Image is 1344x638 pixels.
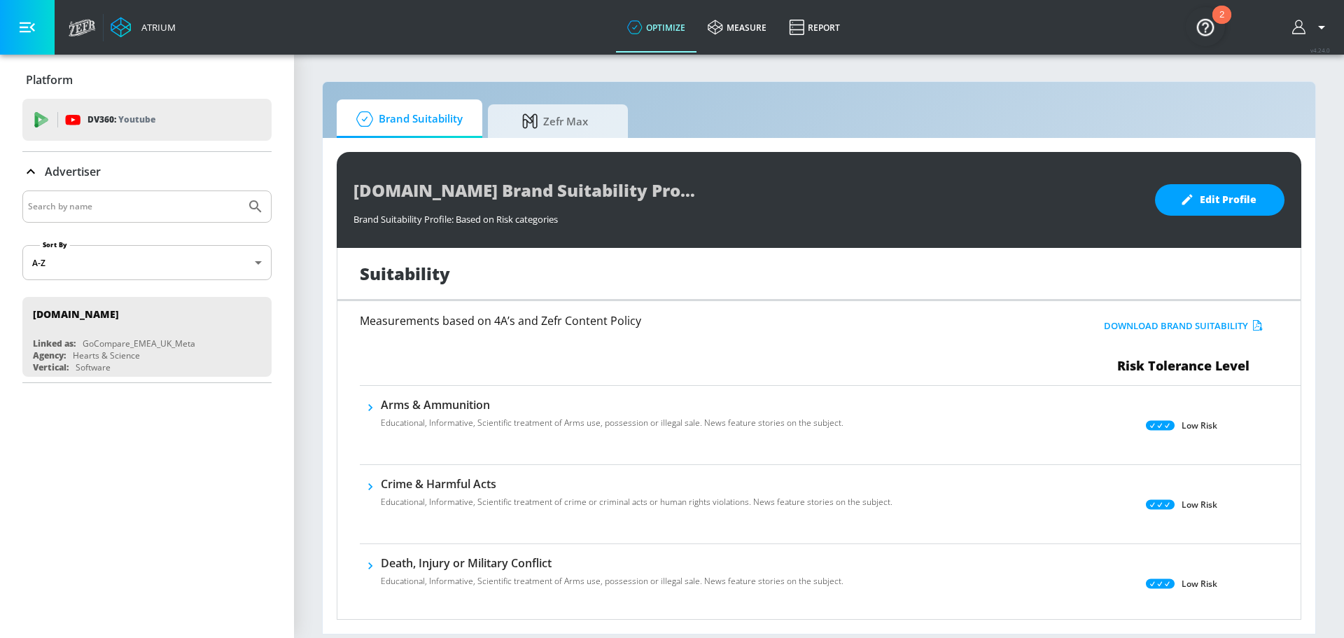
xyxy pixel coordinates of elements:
div: [DOMAIN_NAME] [33,307,119,321]
h6: Crime & Harmful Acts [381,476,892,492]
span: Risk Tolerance Level [1117,357,1249,374]
div: Advertiser [22,152,272,191]
p: Platform [26,72,73,88]
div: Atrium [136,21,176,34]
h1: Suitability [360,262,450,285]
a: measure [696,2,778,53]
div: Platform [22,60,272,99]
button: Download Brand Suitability [1100,315,1266,337]
p: Educational, Informative, Scientific treatment of Arms use, possession or illegal sale. News feat... [381,417,843,429]
div: Agency: [33,349,66,361]
div: Crime & Harmful ActsEducational, Informative, Scientific treatment of crime or criminal acts or h... [381,476,892,517]
div: 2 [1219,15,1224,33]
div: Hearts & Science [73,349,140,361]
div: Death, Injury or Military ConflictEducational, Informative, Scientific treatment of Arms use, pos... [381,555,843,596]
div: Advertiser [22,190,272,382]
input: Search by name [28,197,240,216]
span: v 4.24.0 [1310,46,1330,54]
h6: Arms & Ammunition [381,397,843,412]
a: Report [778,2,851,53]
div: [DOMAIN_NAME]Linked as:GoCompare_EMEA_UK_MetaAgency:Hearts & ScienceVertical:Software [22,297,272,377]
button: Open Resource Center, 2 new notifications [1186,7,1225,46]
nav: list of Advertiser [22,291,272,382]
div: Linked as: [33,338,76,349]
div: DV360: Youtube [22,99,272,141]
p: Educational, Informative, Scientific treatment of Arms use, possession or illegal sale. News feat... [381,575,843,588]
p: Advertiser [45,164,101,179]
a: optimize [616,2,696,53]
div: Arms & AmmunitionEducational, Informative, Scientific treatment of Arms use, possession or illega... [381,397,843,438]
h6: Measurements based on 4A’s and Zefr Content Policy [360,315,987,326]
p: Low Risk [1182,576,1217,591]
span: Brand Suitability [351,102,463,136]
p: Educational, Informative, Scientific treatment of crime or criminal acts or human rights violatio... [381,496,892,508]
h6: Death, Injury or Military Conflict [381,555,843,571]
a: Atrium [111,17,176,38]
p: DV360: [87,112,155,127]
label: Sort By [40,240,70,249]
p: Youtube [118,112,155,127]
p: Low Risk [1182,418,1217,433]
button: Edit Profile [1155,184,1284,216]
div: A-Z [22,245,272,280]
span: Edit Profile [1183,191,1256,209]
div: Software [76,361,111,373]
div: GoCompare_EMEA_UK_Meta [83,338,195,349]
span: Zefr Max [502,104,608,138]
div: Brand Suitability Profile: Based on Risk categories [353,206,1141,226]
p: Low Risk [1182,497,1217,512]
div: Vertical: [33,361,69,373]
